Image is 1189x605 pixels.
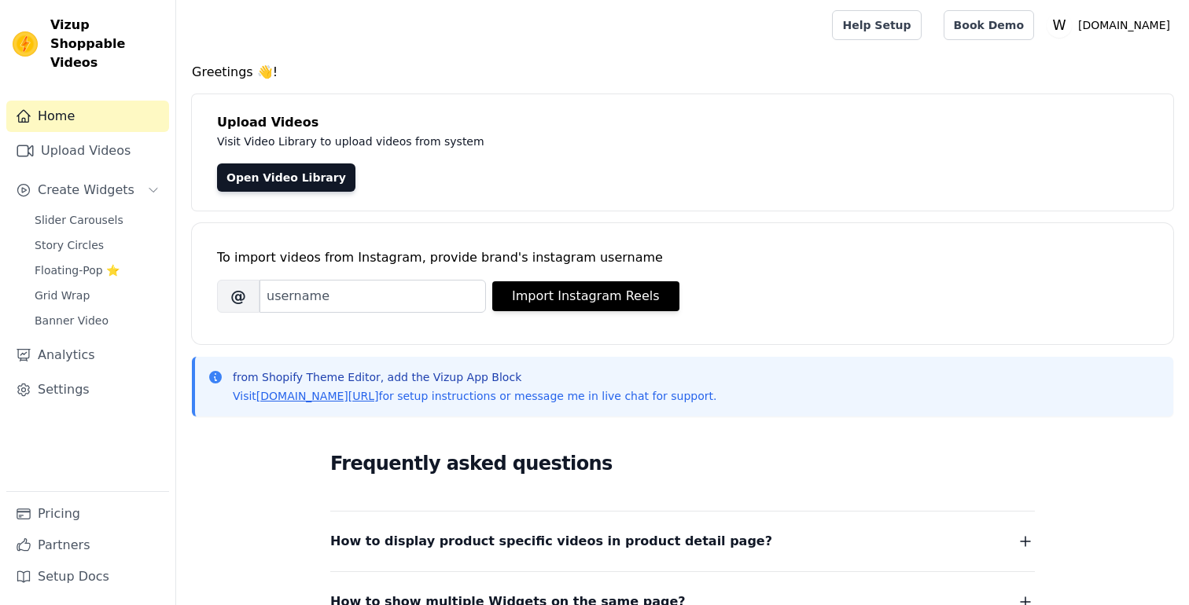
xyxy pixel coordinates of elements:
[256,390,379,402] a: [DOMAIN_NAME][URL]
[25,234,169,256] a: Story Circles
[1047,11,1176,39] button: W [DOMAIN_NAME]
[25,209,169,231] a: Slider Carousels
[35,262,120,278] span: Floating-Pop ⭐
[217,113,1148,132] h4: Upload Videos
[25,310,169,332] a: Banner Video
[25,284,169,306] a: Grid Wrap
[35,237,104,253] span: Story Circles
[6,498,169,530] a: Pricing
[6,374,169,405] a: Settings
[233,369,716,385] p: from Shopify Theme Editor, add the Vizup App Block
[6,101,169,132] a: Home
[944,10,1034,40] a: Book Demo
[492,281,679,311] button: Import Instagram Reels
[1052,17,1066,33] text: W
[35,212,123,228] span: Slider Carousels
[13,31,38,57] img: Vizup
[38,181,134,200] span: Create Widgets
[35,288,90,303] span: Grid Wrap
[192,63,1173,82] h4: Greetings 👋!
[330,530,1035,552] button: How to display product specific videos in product detail page?
[330,530,772,552] span: How to display product specific videos in product detail page?
[217,248,1148,267] div: To import videos from Instagram, provide brand's instagram username
[35,313,109,328] span: Banner Video
[1072,11,1176,39] p: [DOMAIN_NAME]
[50,16,163,72] span: Vizup Shoppable Videos
[330,448,1035,479] h2: Frequently asked questions
[6,339,169,371] a: Analytics
[6,174,169,206] button: Create Widgets
[217,132,922,151] p: Visit Video Library to upload videos from system
[217,280,260,313] span: @
[217,163,355,192] a: Open Video Library
[6,135,169,167] a: Upload Videos
[6,530,169,561] a: Partners
[260,280,486,313] input: username
[25,259,169,281] a: Floating-Pop ⭐
[832,10,921,40] a: Help Setup
[6,561,169,592] a: Setup Docs
[233,388,716,404] p: Visit for setup instructions or message me in live chat for support.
